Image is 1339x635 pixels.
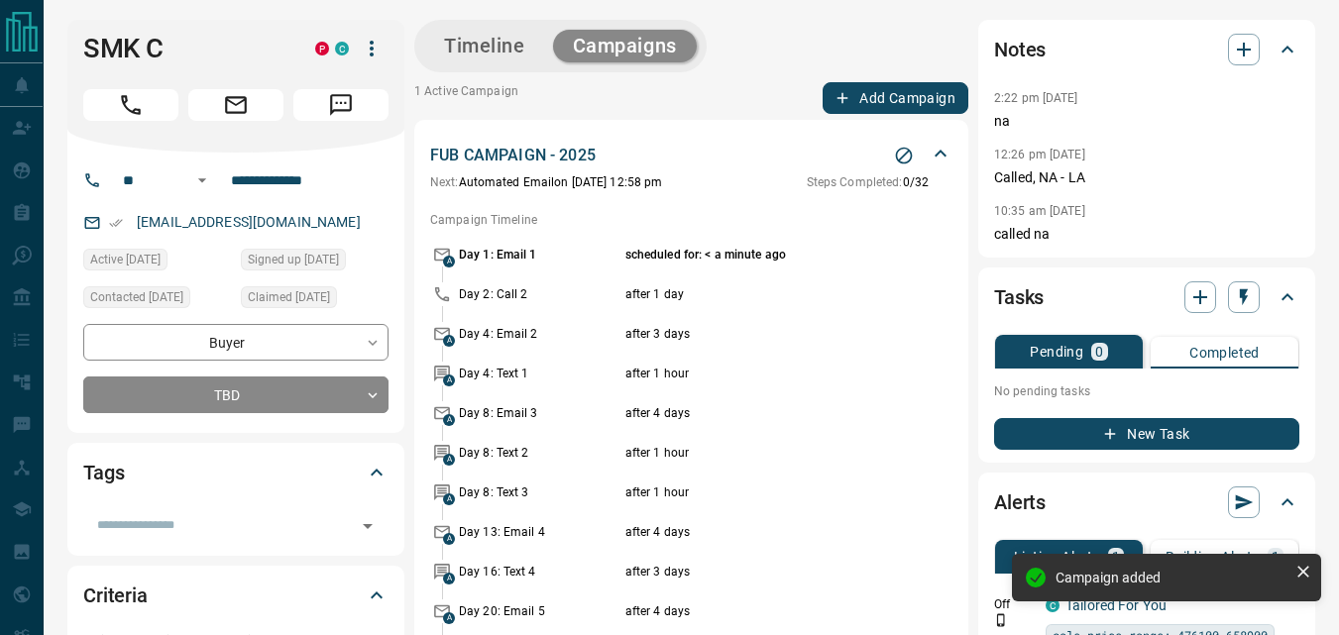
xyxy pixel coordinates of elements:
p: Day 8: Text 3 [459,483,620,501]
span: Active [DATE] [90,250,161,269]
p: after 1 hour [625,444,894,462]
div: FUB CAMPAIGN - 2025Stop CampaignNext:Automated Emailon [DATE] 12:58 pmSteps Completed:0/32 [430,140,952,195]
span: Signed up [DATE] [248,250,339,269]
div: Wed Apr 15 2020 [241,249,389,276]
div: Alerts [994,478,1299,526]
p: Pending [1030,345,1083,359]
div: Tags [83,449,389,496]
div: property.ca [315,42,329,55]
svg: Email Verified [109,216,123,230]
p: 12:26 pm [DATE] [994,148,1085,161]
p: scheduled for: < a minute ago [625,246,894,264]
p: Completed [1189,346,1260,360]
div: Notes [994,26,1299,73]
span: A [443,573,455,584]
p: after 3 days [625,325,894,343]
p: after 1 day [625,285,894,303]
span: A [443,374,455,386]
p: Automated Email on [DATE] 12:58 pm [430,173,662,191]
button: Timeline [424,30,545,62]
button: Add Campaign [823,82,968,114]
span: A [443,414,455,426]
button: Open [190,168,214,192]
span: A [443,256,455,267]
p: after 3 days [625,563,894,581]
p: Day 8: Text 2 [459,444,620,462]
div: Buyer [83,324,389,361]
div: TBD [83,376,389,413]
p: No pending tasks [994,376,1299,406]
div: Tue Apr 21 2020 [241,286,389,314]
p: called na [994,224,1299,245]
p: after 4 days [625,523,894,541]
p: na [994,111,1299,132]
p: 10:35 am [DATE] [994,204,1085,218]
button: Campaigns [553,30,697,62]
a: [EMAIL_ADDRESS][DOMAIN_NAME] [137,214,361,230]
p: Day 4: Text 1 [459,365,620,382]
span: A [443,454,455,466]
span: A [443,533,455,545]
svg: Push Notification Only [994,613,1008,627]
p: FUB CAMPAIGN - 2025 [430,144,596,167]
p: Day 13: Email 4 [459,523,620,541]
h1: SMK C [83,33,285,64]
p: Day 16: Text 4 [459,563,620,581]
p: after 4 days [625,602,894,620]
p: after 1 hour [625,365,894,382]
div: Criteria [83,572,389,619]
p: Day 1: Email 1 [459,246,620,264]
span: Email [188,89,283,121]
h2: Notes [994,34,1046,65]
span: A [443,493,455,505]
p: 2:22 pm [DATE] [994,91,1078,105]
span: Claimed [DATE] [248,287,330,307]
h2: Alerts [994,486,1046,518]
span: Next: [430,175,459,189]
h2: Criteria [83,580,148,611]
p: Off [994,595,1034,613]
span: Steps Completed: [807,175,903,189]
p: 0 [1095,345,1103,359]
p: after 4 days [625,404,894,422]
p: 0 / 32 [807,173,929,191]
h2: Tags [83,457,124,488]
p: after 1 hour [625,483,894,501]
div: Campaign added [1056,570,1287,585]
span: Call [83,89,178,121]
div: Tasks [994,273,1299,321]
span: A [443,612,455,624]
button: Stop Campaign [889,141,919,170]
p: Day 4: Email 2 [459,325,620,343]
p: Campaign Timeline [430,211,952,229]
span: Contacted [DATE] [90,287,183,307]
p: 1 Active Campaign [414,82,518,114]
span: Message [293,89,389,121]
p: Day 8: Email 3 [459,404,620,422]
button: New Task [994,418,1299,450]
div: condos.ca [335,42,349,55]
h2: Tasks [994,281,1044,313]
button: Open [354,512,382,540]
p: Day 20: Email 5 [459,602,620,620]
div: Tue Sep 02 2025 [83,249,231,276]
p: Day 2: Call 2 [459,285,620,303]
div: Mon Sep 15 2025 [83,286,231,314]
p: Called, NA - LA [994,167,1299,188]
span: A [443,335,455,347]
